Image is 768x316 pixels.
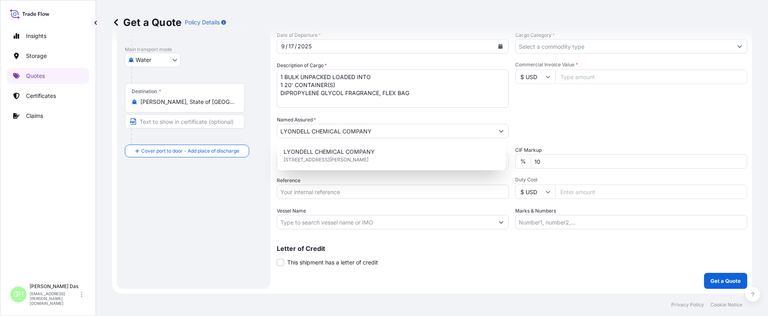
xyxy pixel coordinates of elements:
a: Insights [7,28,89,44]
span: This shipment has a letter of credit [287,258,378,266]
input: Type amount [555,70,747,84]
p: [PERSON_NAME] Das [30,283,79,290]
input: Enter percentage [531,154,747,169]
p: Letter of Credit [277,245,747,252]
p: [EMAIL_ADDRESS][PERSON_NAME][DOMAIN_NAME] [30,291,79,306]
div: Suggestions [280,145,502,167]
span: Freight Cost [277,146,509,153]
p: Storage [26,52,47,60]
span: LYONDELL CHEMICAL COMPANY [284,148,375,156]
p: Get a Quote [710,277,741,285]
input: Number1, number2,... [515,215,747,229]
span: GH [13,290,24,298]
div: year, [297,42,312,51]
span: Duty Cost [515,177,747,183]
button: Show suggestions [494,124,508,138]
button: Select transport [125,53,181,67]
div: Destination [132,88,161,95]
a: Storage [7,48,89,64]
label: CIF Markup [515,146,542,154]
input: Enter amount [555,185,747,199]
p: Certificates [26,92,56,100]
a: Claims [7,108,89,124]
div: / [295,42,297,51]
span: [STREET_ADDRESS][PERSON_NAME] [284,156,368,164]
input: Your internal reference [277,185,509,199]
span: Cover port to door - Add place of discharge [141,147,239,155]
button: Calendar [494,40,507,53]
a: Quotes [7,68,89,84]
p: Main transport mode [125,46,262,53]
label: Vessel Name [277,207,306,215]
input: Full name [277,124,494,138]
button: Show suggestions [494,215,508,229]
input: Type to search vessel name or IMO [277,215,494,229]
p: Claims [26,112,43,120]
a: Certificates [7,88,89,104]
div: day, [288,42,295,51]
a: Cookie Notice [710,302,742,308]
button: Get a Quote [704,273,747,289]
p: Get a Quote [112,16,182,29]
span: Commercial Invoice Value [515,62,747,68]
div: month, [280,42,286,51]
p: Policy Details [185,18,220,26]
div: % [515,154,531,169]
button: Show suggestions [732,39,747,54]
p: Insights [26,32,46,40]
button: Cover port to door - Add place of discharge [125,145,249,157]
label: Marks & Numbers [515,207,556,215]
span: Water [136,56,151,64]
label: Description of Cargo [277,62,327,70]
p: Quotes [26,72,45,80]
input: Select a commodity type [516,39,732,54]
label: Reference [277,177,300,185]
label: Named Assured [277,116,316,124]
div: / [286,42,288,51]
input: Destination [140,98,235,106]
input: Text to appear on certificate [125,114,245,129]
a: Privacy Policy [671,302,704,308]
